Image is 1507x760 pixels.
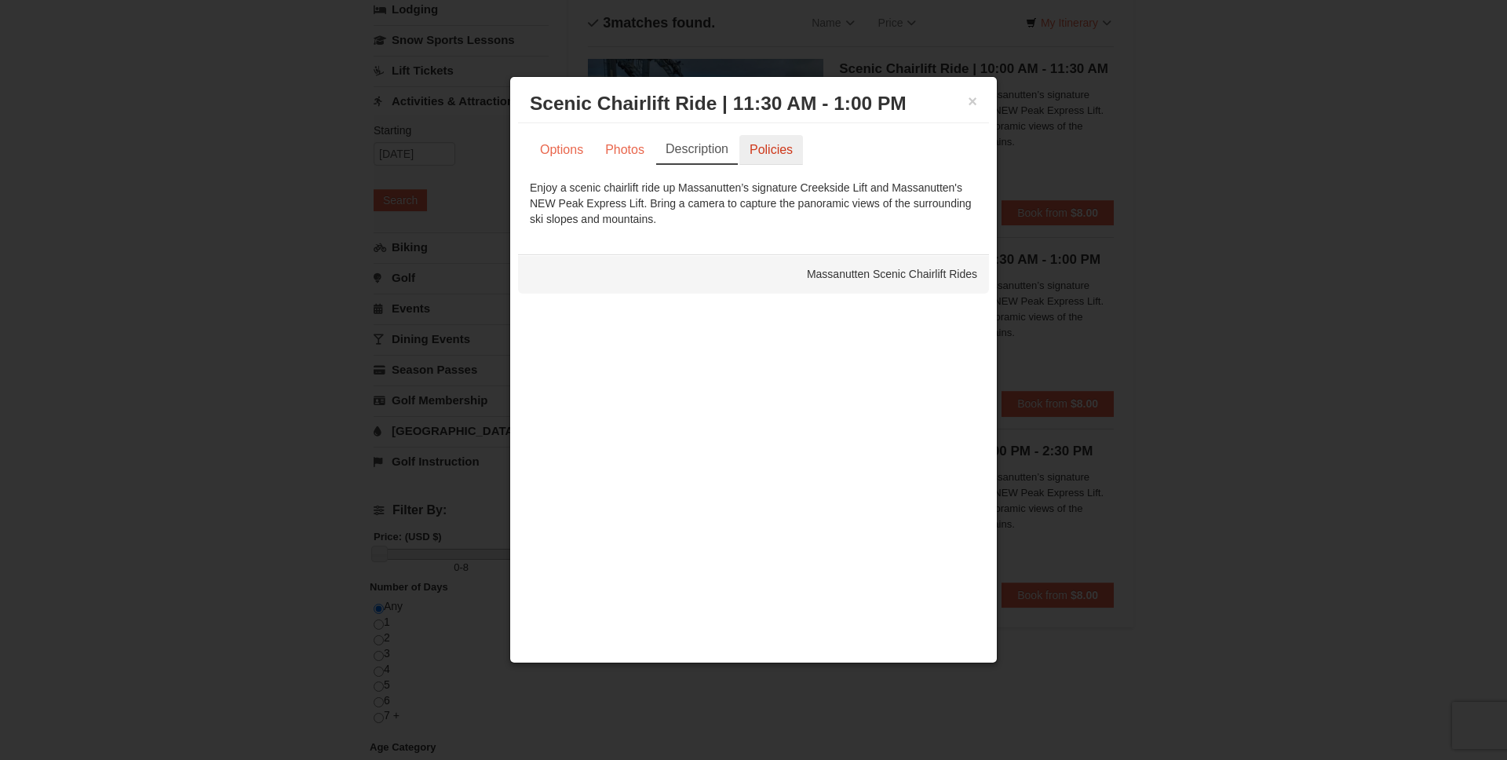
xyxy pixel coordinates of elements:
[530,135,593,165] a: Options
[739,135,803,165] a: Policies
[518,254,989,294] div: Massanutten Scenic Chairlift Rides
[656,135,738,165] a: Description
[530,92,977,115] h3: Scenic Chairlift Ride | 11:30 AM - 1:00 PM
[595,135,655,165] a: Photos
[968,93,977,109] button: ×
[530,180,977,227] div: Enjoy a scenic chairlift ride up Massanutten’s signature Creekside Lift and Massanutten's NEW Pea...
